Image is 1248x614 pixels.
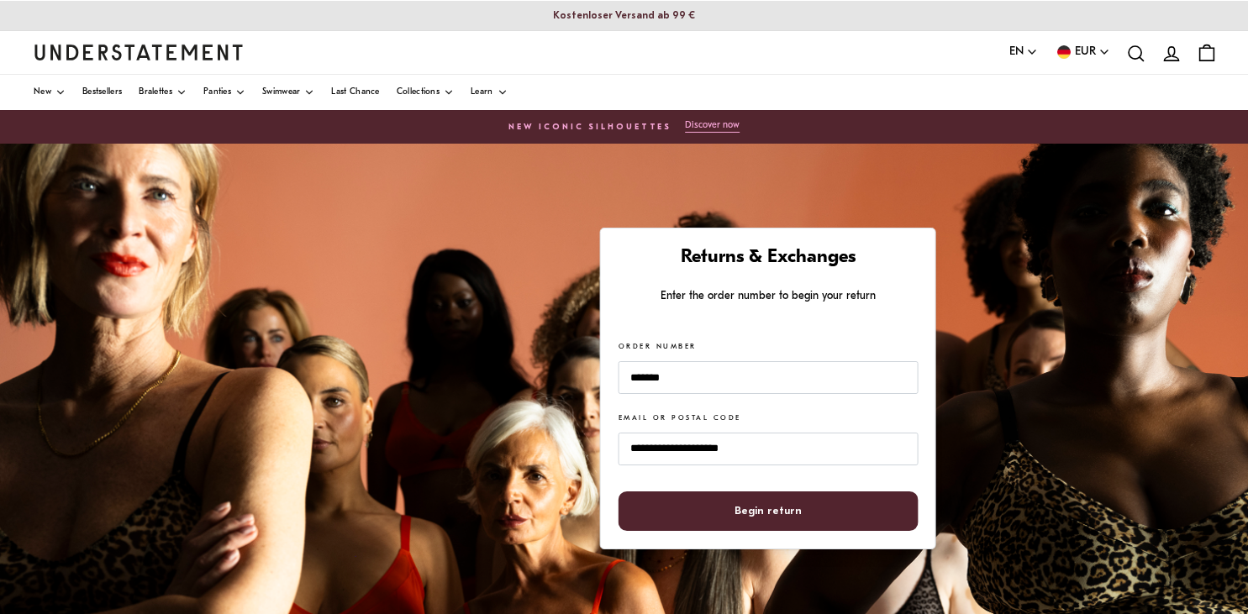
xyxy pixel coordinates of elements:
h1: Returns & Exchanges [619,246,918,270]
a: Learn [471,75,508,110]
span: Begin return [735,492,802,530]
button: EUR [1055,43,1110,61]
a: Bestsellers [82,75,122,110]
span: Learn [471,88,493,97]
span: Bestsellers [82,88,122,97]
p: Discover now [685,120,740,131]
span: New [34,88,51,97]
a: Understatement Homepage [34,45,244,60]
span: Swimwear [262,88,300,97]
a: Collections [397,75,454,110]
label: Email or Postal Code [619,413,741,424]
a: Last Chance [331,75,379,110]
span: Panties [203,88,231,97]
h6: New Iconic Silhouettes [508,123,671,133]
a: New [34,75,66,110]
span: Collections [397,88,440,97]
span: Bralettes [139,88,172,97]
a: Bralettes [139,75,187,110]
button: Begin return [619,491,918,531]
span: EN [1009,43,1024,61]
label: Order Number [619,342,697,353]
a: Panties [203,75,245,110]
button: EN [1009,43,1038,61]
span: Last Chance [331,88,379,97]
a: Swimwear [262,75,314,110]
span: EUR [1075,43,1096,61]
a: New Iconic Silhouettes Discover now [17,115,1231,139]
p: Enter the order number to begin your return [619,287,918,305]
